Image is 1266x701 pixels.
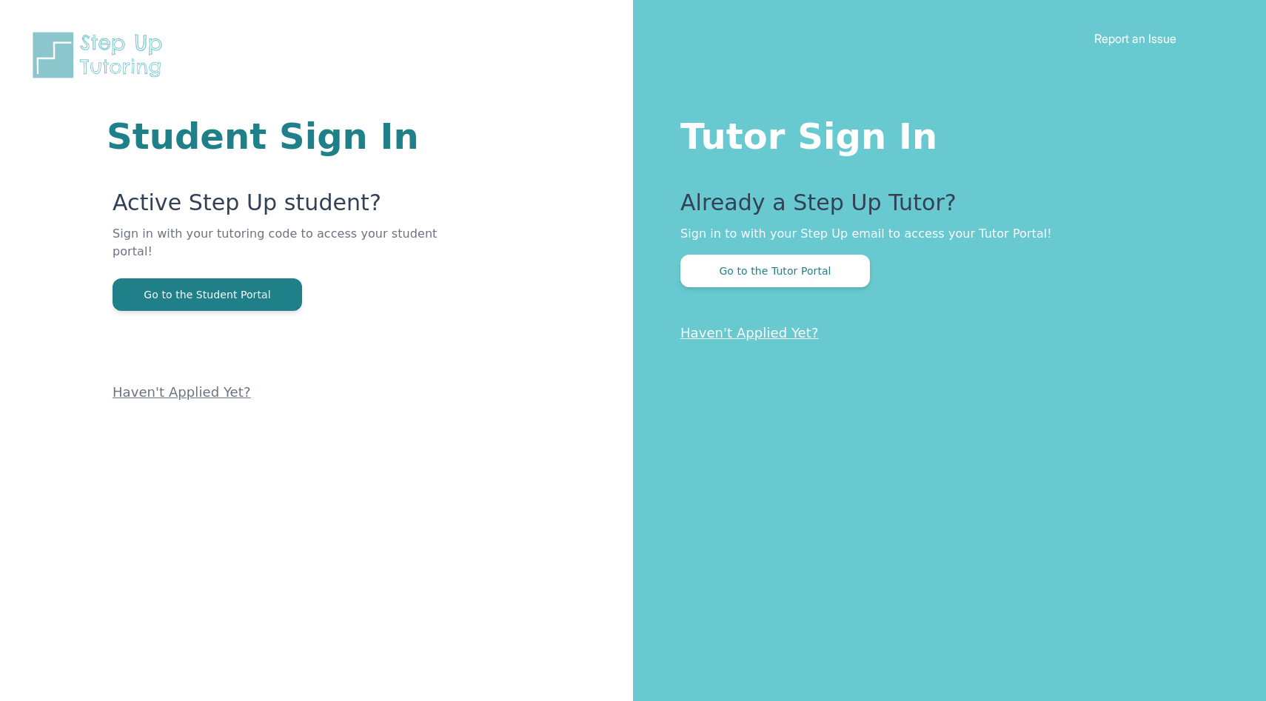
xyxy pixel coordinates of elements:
[113,287,302,301] a: Go to the Student Portal
[680,113,1207,154] h1: Tutor Sign In
[680,264,870,278] a: Go to the Tutor Portal
[680,325,819,341] a: Haven't Applied Yet?
[113,189,455,225] p: Active Step Up student?
[107,118,455,154] h1: Student Sign In
[680,225,1207,243] p: Sign in to with your Step Up email to access your Tutor Portal!
[113,384,251,400] a: Haven't Applied Yet?
[1094,31,1176,46] a: Report an Issue
[680,189,1207,225] p: Already a Step Up Tutor?
[113,278,302,311] button: Go to the Student Portal
[30,30,172,81] img: Step Up Tutoring horizontal logo
[113,225,455,278] p: Sign in with your tutoring code to access your student portal!
[680,255,870,287] button: Go to the Tutor Portal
